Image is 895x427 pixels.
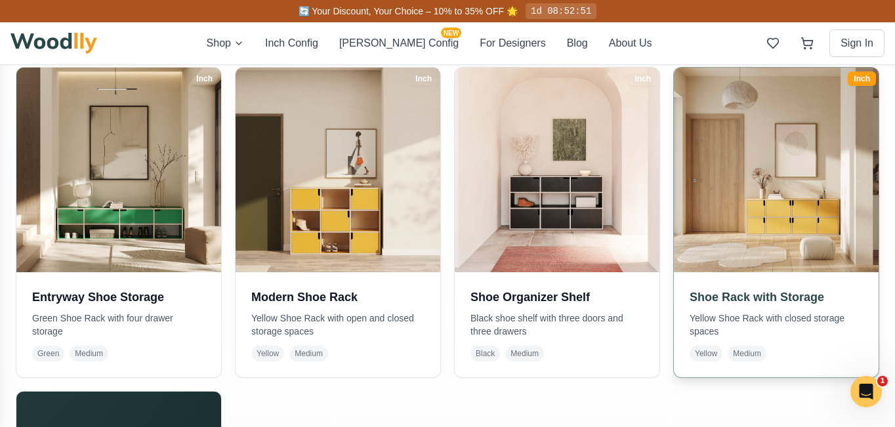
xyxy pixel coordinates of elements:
[850,376,882,407] iframe: Intercom live chat
[441,28,461,38] span: NEW
[190,71,219,86] div: Inch
[299,6,518,16] span: 🔄 Your Discount, Your Choice – 10% to 35% OFF 🌟
[829,30,885,57] button: Sign In
[526,3,596,19] div: 1d 08:52:51
[289,346,328,361] span: Medium
[480,35,545,51] button: For Designers
[690,288,863,306] h3: Shoe Rack with Storage
[728,346,766,361] span: Medium
[470,288,644,306] h3: Shoe Organizer Shelf
[251,288,425,306] h3: Modern Shoe Rack
[470,346,500,361] span: Black
[567,35,588,51] button: Blog
[505,346,544,361] span: Medium
[455,68,659,272] img: Shoe Organizer Shelf
[609,35,652,51] button: About Us
[207,35,244,51] button: Shop
[470,312,644,338] p: Black shoe shelf with three doors and three drawers
[409,71,438,86] div: Inch
[669,62,884,277] img: Shoe Rack with Storage
[70,346,108,361] span: Medium
[629,71,657,86] div: Inch
[690,346,722,361] span: Yellow
[265,35,318,51] button: Inch Config
[251,312,425,338] p: Yellow Shoe Rack with open and closed storage spaces
[16,68,221,272] img: Entryway Shoe Storage
[848,71,876,86] div: Inch
[690,312,863,338] p: Yellow Shoe Rack with closed storage spaces
[339,35,459,51] button: [PERSON_NAME] ConfigNEW
[32,346,64,361] span: Green
[251,346,284,361] span: Yellow
[32,288,205,306] h3: Entryway Shoe Storage
[236,68,440,272] img: Modern Shoe Rack
[32,312,205,338] p: Green Shoe Rack with four drawer storage
[10,33,97,54] img: Woodlly
[877,376,888,386] span: 1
